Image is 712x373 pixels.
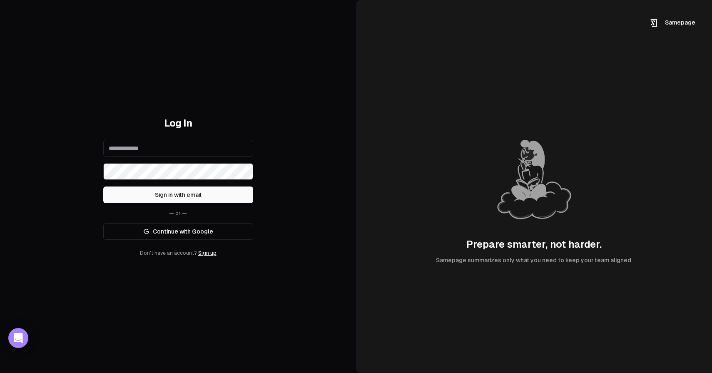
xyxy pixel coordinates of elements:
[8,328,28,348] div: Open Intercom Messenger
[466,238,602,251] div: Prepare smarter, not harder.
[103,223,253,240] a: Continue with Google
[103,117,253,130] h1: Log In
[103,186,253,203] button: Sign in with email
[103,210,253,216] div: — or —
[198,250,217,256] a: Sign up
[665,19,695,26] span: Samepage
[103,250,253,256] div: Don't have an account?
[436,256,632,264] div: Samepage summarizes only what you need to keep your team aligned.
